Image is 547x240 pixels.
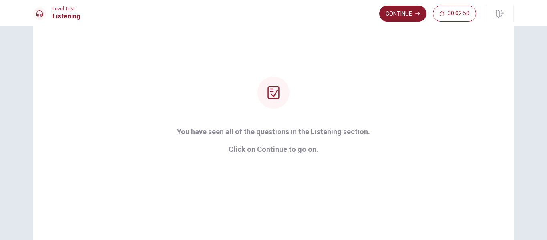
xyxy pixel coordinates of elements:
[52,6,80,12] span: Level Test
[433,6,476,22] button: 00:02:50
[448,10,469,17] span: 00:02:50
[52,12,80,21] h1: Listening
[177,145,370,153] p: Click on Continue to go on.
[379,6,426,22] button: Continue
[177,128,370,136] p: You have seen all of the questions in the Listening section.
